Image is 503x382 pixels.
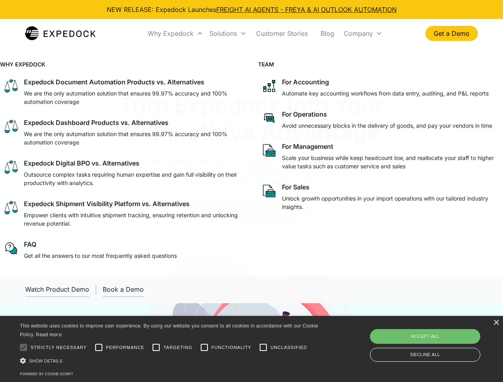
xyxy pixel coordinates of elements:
a: home [25,25,96,41]
p: Get all the answers to our most frequently asked questions [24,251,177,260]
div: Expedock Shipment Visibility Platform vs. Alternatives [24,200,190,208]
p: Empower clients with intuitive shipment tracking, ensuring retention and unlocking revenue potent... [24,211,242,228]
span: Strictly necessary [31,344,87,351]
div: For Accounting [282,78,329,86]
div: Why Expedock [145,20,206,47]
div: Solutions [209,29,237,37]
div: Company [344,29,373,37]
p: We are the only automation solution that ensures 99.97% accuracy and 100% automation coverage [24,89,242,106]
span: Functionality [211,344,251,351]
div: For Sales [282,183,309,191]
div: Why Expedock [148,29,194,37]
a: open lightbox [25,282,89,297]
span: Targeting [163,344,192,351]
p: Automate key accounting workflows from data entry, auditing, and P&L reports [282,89,489,97]
img: regular chat bubble icon [3,240,19,256]
a: Book a Demo [103,282,144,297]
p: Outsource complex tasks requiring human expertise and gain full visibility on their productivity ... [24,170,242,187]
div: Show details [20,357,321,365]
div: Expedock Dashboard Products vs. Alternatives [24,119,168,127]
img: network like icon [261,78,277,94]
img: scale icon [3,159,19,175]
div: For Management [282,142,333,150]
div: Expedock Digital BPO vs. Alternatives [24,159,139,167]
span: Performance [106,344,145,351]
a: Blog [314,20,341,47]
div: For Operations [282,110,327,118]
img: rectangular chat bubble icon [261,110,277,126]
p: Unlock growth opportunities in your import operations with our tailored industry insights. [282,194,500,211]
div: Book a Demo [103,285,144,293]
img: scale icon [3,78,19,94]
iframe: Chat Widget [370,296,503,382]
img: scale icon [3,119,19,134]
p: Scale your business while keep headcount low, and reallocate your staff to higher value tasks suc... [282,154,500,170]
div: Expedock Document Automation Products vs. Alternatives [24,78,204,86]
p: We are the only automation solution that ensures 99.97% accuracy and 100% automation coverage [24,130,242,146]
p: Avoid unnecessary blocks in the delivery of goods, and pay your vendors in time [282,121,492,130]
div: FAQ [24,240,36,248]
img: paper and bag icon [261,142,277,158]
div: Solutions [206,20,250,47]
div: NEW RELEASE: Expedock Launches [107,5,397,14]
a: FREIGHT AI AGENTS - FREYA & AI OUTLOOK AUTOMATION [216,6,397,14]
span: Show details [29,359,63,363]
a: Customer Stories [250,20,314,47]
a: Get a Demo [425,26,478,41]
img: paper and bag icon [261,183,277,199]
span: Unclassified [270,344,307,351]
span: This website uses cookies to improve user experience. By using our website you consent to all coo... [20,323,318,338]
img: Expedock Logo [25,25,96,41]
a: Powered by cookie-script [20,372,73,376]
div: Company [341,20,386,47]
a: Read more [36,331,62,337]
img: scale icon [3,200,19,216]
div: Watch Product Demo [25,285,89,293]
